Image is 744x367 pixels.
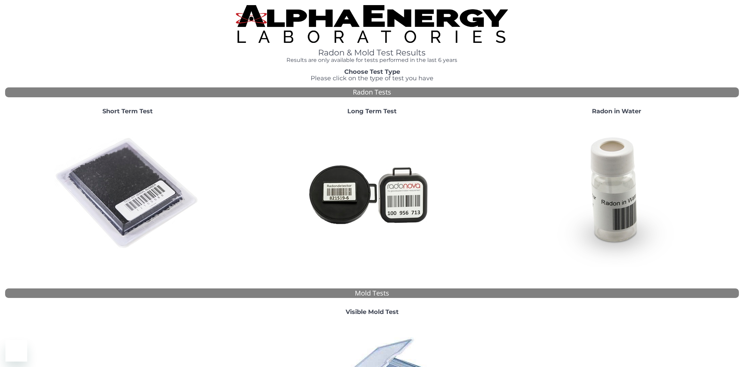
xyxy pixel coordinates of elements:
div: Radon Tests [5,87,739,97]
img: TightCrop.jpg [236,5,508,43]
strong: Radon in Water [592,107,641,115]
img: RadoninWater.jpg [544,120,690,267]
iframe: Button to launch messaging window [5,340,27,362]
strong: Short Term Test [102,107,153,115]
h1: Radon & Mold Test Results [225,48,519,57]
h4: Results are only available for tests performed in the last 6 years [225,57,519,63]
strong: Visible Mold Test [346,308,399,316]
strong: Choose Test Type [344,68,400,76]
div: Mold Tests [5,288,739,298]
img: Radtrak2vsRadtrak3.jpg [299,120,445,267]
span: Please click on the type of test you have [311,74,433,82]
strong: Long Term Test [347,107,397,115]
img: ShortTerm.jpg [54,120,201,267]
